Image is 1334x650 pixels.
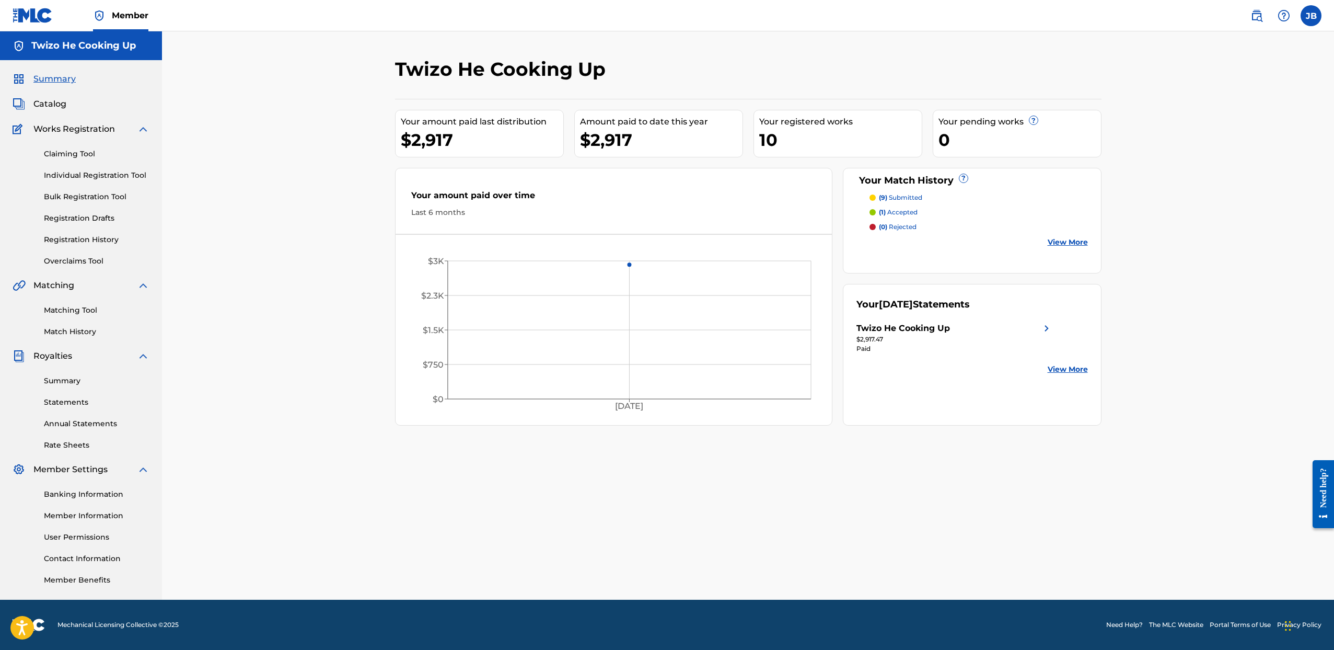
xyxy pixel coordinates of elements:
[856,174,1088,188] div: Your Match History
[44,375,149,386] a: Summary
[93,9,106,22] img: Top Rightsholder
[13,98,25,110] img: Catalog
[1273,5,1294,26] div: Help
[137,123,149,135] img: expand
[856,344,1053,353] div: Paid
[31,40,136,52] h5: Twizo He Cooking Up
[44,510,149,521] a: Member Information
[33,279,74,292] span: Matching
[1250,9,1263,22] img: search
[879,299,913,310] span: [DATE]
[137,463,149,476] img: expand
[44,553,149,564] a: Contact Information
[1048,237,1088,248] a: View More
[427,256,444,266] tspan: $3K
[856,298,970,312] div: Your Statements
[13,8,53,23] img: MLC Logo
[411,207,817,218] div: Last 6 months
[411,189,817,207] div: Your amount paid over time
[869,208,1088,217] a: (1) accepted
[422,360,443,370] tspan: $750
[869,222,1088,232] a: (0) rejected
[13,279,26,292] img: Matching
[13,123,26,135] img: Works Registration
[137,279,149,292] img: expand
[869,193,1088,202] a: (9) submitted
[401,116,563,128] div: Your amount paid last distribution
[879,193,922,202] p: submitted
[959,174,968,183] span: ?
[879,208,886,216] span: (1)
[879,222,917,232] p: rejected
[856,322,950,335] div: Twizo He Cooking Up
[1029,116,1038,124] span: ?
[44,326,149,337] a: Match History
[44,532,149,543] a: User Permissions
[1282,600,1334,650] iframe: Chat Widget
[938,128,1101,152] div: 0
[44,256,149,267] a: Overclaims Tool
[421,291,444,301] tspan: $2.3K
[879,193,887,201] span: (9)
[13,73,76,85] a: SummarySummary
[44,440,149,451] a: Rate Sheets
[422,325,444,335] tspan: $1.5K
[1285,610,1291,642] div: Drag
[13,619,45,631] img: logo
[1277,620,1321,630] a: Privacy Policy
[44,418,149,429] a: Annual Statements
[44,489,149,500] a: Banking Information
[44,149,149,159] a: Claiming Tool
[759,116,922,128] div: Your registered works
[44,213,149,224] a: Registration Drafts
[856,335,1053,344] div: $2,917.47
[57,620,179,630] span: Mechanical Licensing Collective © 2025
[401,128,563,152] div: $2,917
[1149,620,1203,630] a: The MLC Website
[33,73,76,85] span: Summary
[13,73,25,85] img: Summary
[615,402,643,412] tspan: [DATE]
[33,98,66,110] span: Catalog
[1106,620,1143,630] a: Need Help?
[13,40,25,52] img: Accounts
[13,463,25,476] img: Member Settings
[112,9,148,21] span: Member
[13,98,66,110] a: CatalogCatalog
[44,191,149,202] a: Bulk Registration Tool
[44,575,149,586] a: Member Benefits
[938,116,1101,128] div: Your pending works
[580,128,743,152] div: $2,917
[432,394,443,404] tspan: $0
[1040,322,1053,335] img: right chevron icon
[856,322,1053,353] a: Twizo He Cooking Upright chevron icon$2,917.47Paid
[759,128,922,152] div: 10
[137,350,149,362] img: expand
[1210,620,1271,630] a: Portal Terms of Use
[44,170,149,181] a: Individual Registration Tool
[1048,364,1088,375] a: View More
[44,234,149,245] a: Registration History
[13,350,25,362] img: Royalties
[580,116,743,128] div: Amount paid to date this year
[1246,5,1267,26] a: Public Search
[1278,9,1290,22] img: help
[879,223,887,231] span: (0)
[1305,452,1334,537] iframe: Resource Center
[44,397,149,408] a: Statements
[44,305,149,316] a: Matching Tool
[1301,5,1321,26] div: User Menu
[879,208,918,217] p: accepted
[33,350,72,362] span: Royalties
[33,463,108,476] span: Member Settings
[395,58,611,81] h2: Twizo He Cooking Up
[33,123,115,135] span: Works Registration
